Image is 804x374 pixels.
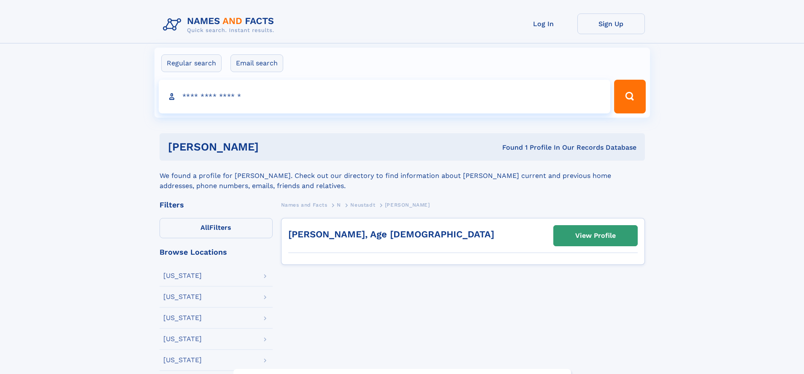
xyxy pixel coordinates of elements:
a: N [337,199,341,210]
a: Neustadt [350,199,375,210]
a: Names and Facts [281,199,328,210]
input: search input [159,80,611,113]
div: [US_STATE] [163,336,202,342]
a: [PERSON_NAME], Age [DEMOGRAPHIC_DATA] [288,229,494,239]
div: Browse Locations [160,248,273,256]
div: Found 1 Profile In Our Records Database [380,143,636,152]
a: Sign Up [577,13,645,34]
label: Regular search [161,54,222,72]
a: View Profile [554,226,637,246]
div: [US_STATE] [163,315,202,321]
div: Filters [160,201,273,209]
div: [US_STATE] [163,272,202,279]
h1: [PERSON_NAME] [168,142,381,152]
label: Email search [230,54,283,72]
div: [US_STATE] [163,293,202,300]
span: Neustadt [350,202,375,208]
span: All [200,223,209,231]
span: N [337,202,341,208]
img: Logo Names and Facts [160,13,281,36]
button: Search Button [614,80,645,113]
div: View Profile [575,226,616,245]
div: We found a profile for [PERSON_NAME]. Check out our directory to find information about [PERSON_N... [160,161,645,191]
a: Log In [510,13,577,34]
span: [PERSON_NAME] [385,202,430,208]
label: Filters [160,218,273,238]
div: [US_STATE] [163,357,202,363]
